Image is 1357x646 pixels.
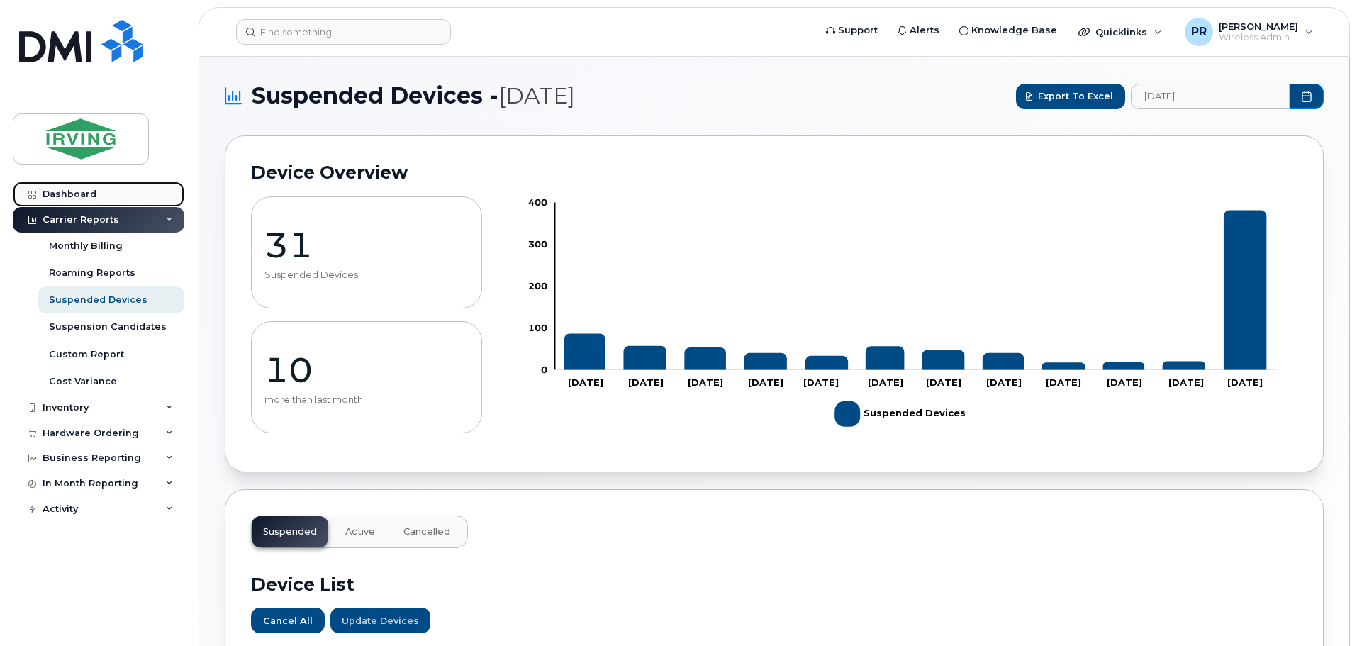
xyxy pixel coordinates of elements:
[264,224,469,267] p: 31
[252,82,575,110] span: Suspended Devices -
[748,377,783,388] tspan: [DATE]
[1038,89,1113,103] span: Export to Excel
[1046,377,1081,388] tspan: [DATE]
[927,377,962,388] tspan: [DATE]
[498,82,575,109] span: [DATE]
[1290,84,1324,109] button: Choose Date
[803,377,839,388] tspan: [DATE]
[1169,377,1205,388] tspan: [DATE]
[345,526,375,538] span: Active
[688,377,723,388] tspan: [DATE]
[528,280,547,291] tspan: 200
[403,526,450,538] span: Cancelled
[986,377,1022,388] tspan: [DATE]
[528,238,547,250] tspan: 300
[1107,377,1142,388] tspan: [DATE]
[1227,377,1263,388] tspan: [DATE]
[564,211,1268,370] g: Suspended Devices
[528,196,547,208] tspan: 400
[251,608,325,633] button: Cancel All
[835,396,966,433] g: Suspended Devices
[330,608,430,633] button: Update Devices
[528,196,1276,433] g: Chart
[628,377,664,388] tspan: [DATE]
[835,396,966,433] g: Legend
[528,322,547,333] tspan: 100
[263,614,313,628] span: Cancel All
[264,269,469,281] p: Suspended Devices
[541,364,547,375] tspan: 0
[251,574,1297,595] h2: Device List
[568,377,603,388] tspan: [DATE]
[868,377,903,388] tspan: [DATE]
[1131,84,1290,109] input: archived_billing_data
[264,349,469,391] p: 10
[264,394,469,406] p: more than last month
[1016,84,1125,109] button: Export to Excel
[251,162,1297,183] h2: Device Overview
[342,614,419,628] span: Update Devices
